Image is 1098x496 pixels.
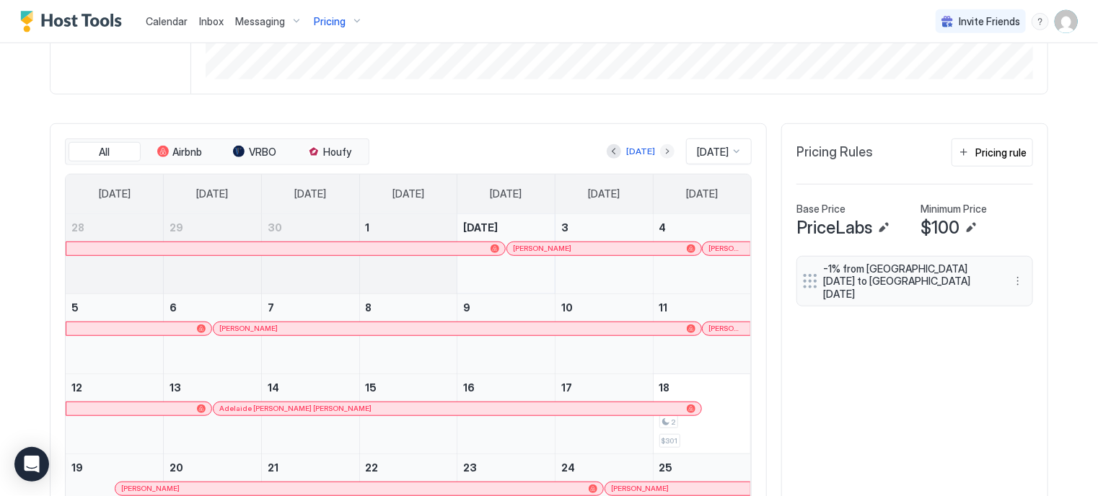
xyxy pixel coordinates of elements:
a: September 28, 2025 [66,214,163,241]
span: 1 [366,221,370,234]
span: Airbnb [173,146,203,159]
span: 21 [268,461,278,474]
a: October 17, 2025 [555,374,653,401]
a: October 20, 2025 [164,454,261,481]
button: Edit [962,219,980,236]
a: October 6, 2025 [164,294,261,321]
span: Base Price [796,203,846,216]
span: [DATE] [686,187,718,200]
div: -1% from [GEOGRAPHIC_DATA][DATE] to [GEOGRAPHIC_DATA][DATE] menu [796,256,1033,307]
td: October 5, 2025 [66,293,164,373]
div: [DATE] [626,145,655,158]
span: 7 [268,301,274,314]
a: October 16, 2025 [457,374,555,401]
span: [DATE] [463,221,498,234]
td: October 10, 2025 [555,293,654,373]
div: Adelaide [PERSON_NAME] [PERSON_NAME] [219,404,695,413]
div: Open Intercom Messenger [14,447,49,482]
td: September 28, 2025 [66,214,164,294]
span: 24 [561,461,575,474]
span: 14 [268,381,279,394]
td: October 17, 2025 [555,373,654,453]
span: 10 [561,301,573,314]
td: October 8, 2025 [359,293,457,373]
span: All [100,146,110,159]
a: October 19, 2025 [66,454,163,481]
button: Previous month [607,144,621,159]
a: Calendar [146,14,188,29]
button: Pricing rule [952,138,1033,167]
a: October 15, 2025 [360,374,457,401]
a: October 5, 2025 [66,294,163,321]
button: Edit [875,219,892,236]
td: October 7, 2025 [261,293,359,373]
span: Adelaide [PERSON_NAME] [PERSON_NAME] [219,404,372,413]
span: [DATE] [588,187,620,200]
a: October 3, 2025 [555,214,653,241]
a: Inbox [199,14,224,29]
span: Calendar [146,15,188,27]
span: [PERSON_NAME] [708,244,745,253]
a: October 24, 2025 [555,454,653,481]
span: 8 [366,301,372,314]
td: October 14, 2025 [261,373,359,453]
span: Pricing [314,15,346,28]
a: October 4, 2025 [654,214,751,241]
td: October 15, 2025 [359,373,457,453]
td: October 12, 2025 [66,373,164,453]
a: September 29, 2025 [164,214,261,241]
div: menu [1009,273,1027,290]
td: October 13, 2025 [164,373,262,453]
span: [PERSON_NAME] [513,244,571,253]
div: [PERSON_NAME] [121,484,597,493]
span: [DATE] [294,187,326,200]
a: October 14, 2025 [262,374,359,401]
a: October 18, 2025 [654,374,751,401]
button: More options [1009,273,1027,290]
a: October 1, 2025 [360,214,457,241]
span: 30 [268,221,282,234]
td: October 16, 2025 [457,373,555,453]
span: 17 [561,381,572,394]
span: Invite Friends [959,15,1020,28]
span: [PERSON_NAME] [708,324,745,333]
span: 12 [71,381,82,394]
div: Host Tools Logo [20,11,128,32]
span: Minimum Price [921,203,987,216]
a: October 21, 2025 [262,454,359,481]
span: VRBO [249,146,276,159]
div: [PERSON_NAME] [219,324,695,333]
td: September 30, 2025 [261,214,359,294]
a: October 7, 2025 [262,294,359,321]
a: October 9, 2025 [457,294,555,321]
span: 5 [71,301,79,314]
span: PriceLabs [796,217,872,239]
span: 19 [71,461,83,474]
td: October 2, 2025 [457,214,555,294]
span: 4 [659,221,667,234]
a: October 2, 2025 [457,214,555,241]
span: 28 [71,221,84,234]
span: 6 [170,301,177,314]
span: Messaging [235,15,285,28]
a: Sunday [84,174,145,213]
span: 11 [659,301,668,314]
div: Pricing rule [975,145,1027,160]
span: [PERSON_NAME] [219,324,278,333]
td: October 1, 2025 [359,214,457,294]
span: 3 [561,221,568,234]
span: 15 [366,381,377,394]
span: 9 [463,301,470,314]
a: October 22, 2025 [360,454,457,481]
td: October 3, 2025 [555,214,654,294]
button: Next month [660,144,675,159]
span: $301 [662,436,678,446]
span: [DATE] [491,187,522,200]
button: Airbnb [144,142,216,162]
span: 29 [170,221,183,234]
button: All [69,142,141,162]
td: October 11, 2025 [653,293,751,373]
button: VRBO [219,142,291,162]
a: October 25, 2025 [654,454,751,481]
span: 13 [170,381,181,394]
